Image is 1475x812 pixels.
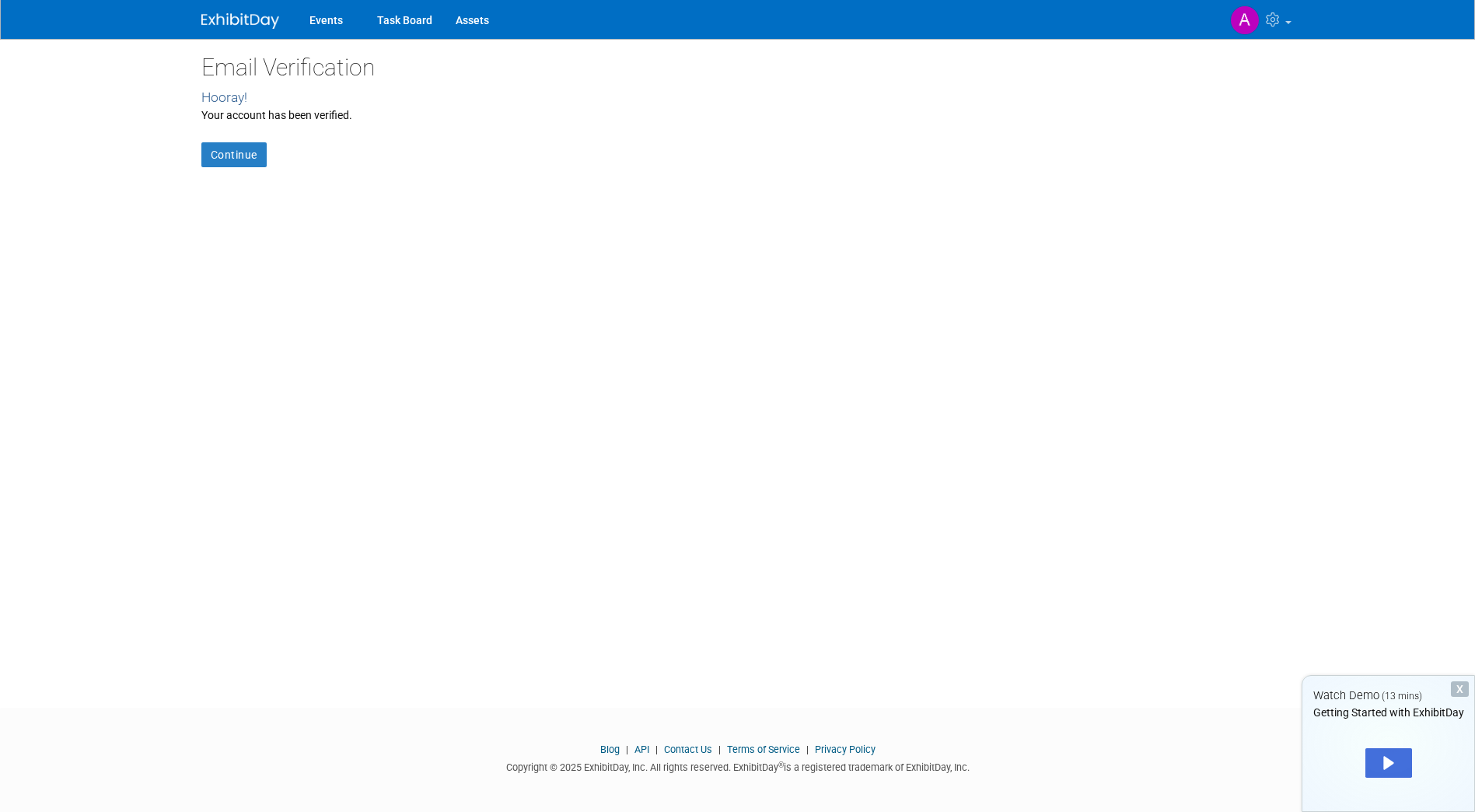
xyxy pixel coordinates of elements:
span: | [652,744,662,755]
div: Hooray! [201,88,1274,107]
a: Continue [201,142,267,167]
h2: Email Verification [201,54,1274,80]
a: Contact Us [664,744,712,755]
div: Watch Demo [1302,688,1474,704]
span: (13 mins) [1382,691,1422,702]
img: Alyssa Trosen [1230,5,1260,35]
div: Play [1365,748,1412,778]
div: Getting Started with ExhibitDay [1302,705,1474,720]
sup: ® [778,761,784,769]
span: | [622,744,632,755]
span: | [802,744,813,755]
a: Privacy Policy [815,744,876,755]
span: | [715,744,725,755]
div: Your account has been verified. [201,107,1274,123]
a: Blog [600,744,620,755]
img: ExhibitDay [201,13,279,29]
div: Dismiss [1451,681,1469,697]
a: Terms of Service [727,744,800,755]
a: API [634,744,649,755]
